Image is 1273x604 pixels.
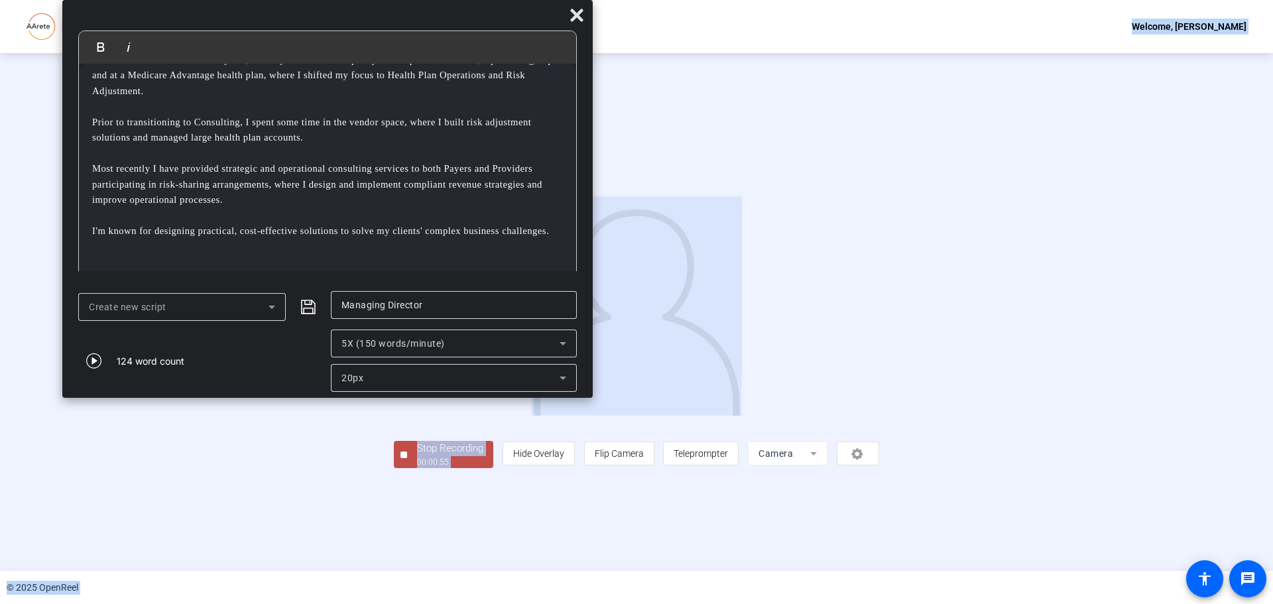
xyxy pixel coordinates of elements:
[116,34,141,60] button: Italic (Ctrl+I)
[27,13,55,40] img: OpenReel logo
[595,448,644,459] span: Flip Camera
[117,354,184,368] div: 124 word count
[92,52,563,99] p: I've been in healthcare over 35 years, initially in a Finance capacity within pharmaceuticals, a ...
[92,115,563,146] p: Prior to transitioning to Consulting, I spent some time in the vendor space, where I built risk a...
[341,373,363,383] span: 20px
[417,456,483,468] div: 00:00:55
[417,441,483,456] div: Stop Recording
[341,297,566,313] input: Title
[1197,571,1213,587] mat-icon: accessibility
[88,34,113,60] button: Bold (Ctrl+B)
[89,302,166,312] span: Create new script
[674,448,728,459] span: Teleprompter
[1240,571,1256,587] mat-icon: message
[7,581,78,595] div: © 2025 OpenReel
[92,223,563,239] p: I'm known for designing practical, cost-effective solutions to solve my clients' complex business...
[513,448,564,459] span: Hide Overlay
[92,161,563,208] p: Most recently I have provided strategic and operational consulting services to both Payers and Pr...
[341,338,445,349] span: 5X (150 words/minute)
[1132,19,1246,34] div: Welcome, [PERSON_NAME]
[532,197,742,415] img: overlay
[62,19,204,34] p: [PERSON_NAME] - Leadership Bio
